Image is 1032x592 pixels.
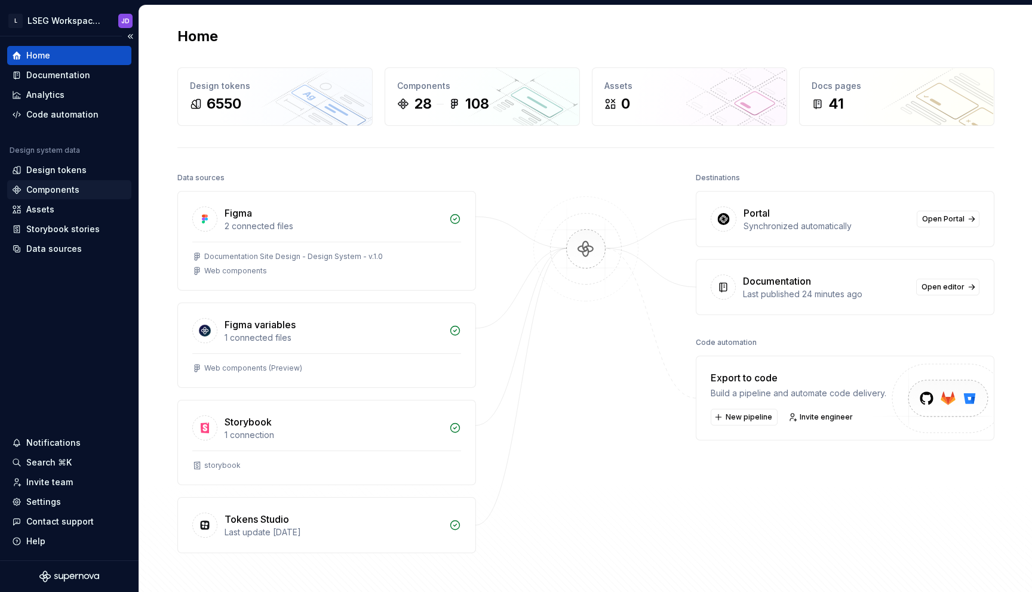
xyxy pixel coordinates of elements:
[7,492,131,511] a: Settings
[785,409,858,425] a: Invite engineer
[726,412,772,422] span: New pipeline
[922,214,965,224] span: Open Portal
[744,206,770,220] div: Portal
[26,496,61,508] div: Settings
[2,8,136,33] button: LLSEG Workspace Design SystemJD
[385,67,580,126] a: Components28108
[916,279,979,295] a: Open editor
[828,94,844,113] div: 41
[204,363,302,373] div: Web components (Preview)
[204,252,383,261] div: Documentation Site Design - Design System - v.1.0
[812,80,982,92] div: Docs pages
[10,146,80,155] div: Design system data
[743,274,811,288] div: Documentation
[225,512,289,526] div: Tokens Studio
[225,317,296,332] div: Figma variables
[26,109,99,121] div: Code automation
[177,191,476,291] a: Figma2 connected filesDocumentation Site Design - Design System - v.1.0Web components
[26,89,64,101] div: Analytics
[922,282,965,292] span: Open editor
[26,243,82,255] div: Data sources
[26,164,87,176] div: Design tokens
[204,461,241,470] div: storybook
[122,28,139,45] button: Collapse sidebar
[621,94,630,113] div: 0
[225,526,442,538] div: Last update [DATE]
[7,473,131,492] a: Invite team
[225,206,252,220] div: Figma
[26,203,54,215] div: Assets
[800,412,853,422] span: Invite engineer
[696,169,740,186] div: Destinations
[743,288,909,300] div: Last published 24 minutes ago
[7,239,131,258] a: Data sources
[225,332,442,344] div: 1 connected files
[26,457,72,468] div: Search ⌘K
[7,512,131,531] button: Contact support
[225,415,272,429] div: Storybook
[711,409,778,425] button: New pipeline
[121,16,130,26] div: JD
[7,66,131,85] a: Documentation
[7,453,131,472] button: Search ⌘K
[711,387,886,399] div: Build a pipeline and automate code delivery.
[177,169,225,186] div: Data sources
[177,497,476,553] a: Tokens StudioLast update [DATE]
[26,69,90,81] div: Documentation
[604,80,775,92] div: Assets
[7,161,131,180] a: Design tokens
[177,303,476,388] a: Figma variables1 connected filesWeb components (Preview)
[7,433,131,452] button: Notifications
[177,27,218,46] h2: Home
[917,211,979,227] a: Open Portal
[7,105,131,124] a: Code automation
[177,67,373,126] a: Design tokens6550
[204,266,267,276] div: Web components
[26,535,45,547] div: Help
[190,80,360,92] div: Design tokens
[711,371,886,385] div: Export to code
[397,80,567,92] div: Components
[799,67,994,126] a: Docs pages41
[7,85,131,104] a: Analytics
[414,94,432,113] div: 28
[744,220,910,232] div: Synchronized automatically
[26,50,50,61] div: Home
[26,476,73,488] div: Invite team
[26,437,81,449] div: Notifications
[27,15,104,27] div: LSEG Workspace Design System
[207,94,241,113] div: 6550
[7,200,131,219] a: Assets
[26,184,79,196] div: Components
[7,46,131,65] a: Home
[8,14,23,28] div: L
[39,571,99,582] svg: Supernova Logo
[7,532,131,551] button: Help
[592,67,787,126] a: Assets0
[225,429,442,441] div: 1 connection
[7,180,131,199] a: Components
[465,94,489,113] div: 108
[26,516,94,528] div: Contact support
[177,400,476,485] a: Storybook1 connectionstorybook
[26,223,100,235] div: Storybook stories
[7,220,131,239] a: Storybook stories
[225,220,442,232] div: 2 connected files
[696,334,757,351] div: Code automation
